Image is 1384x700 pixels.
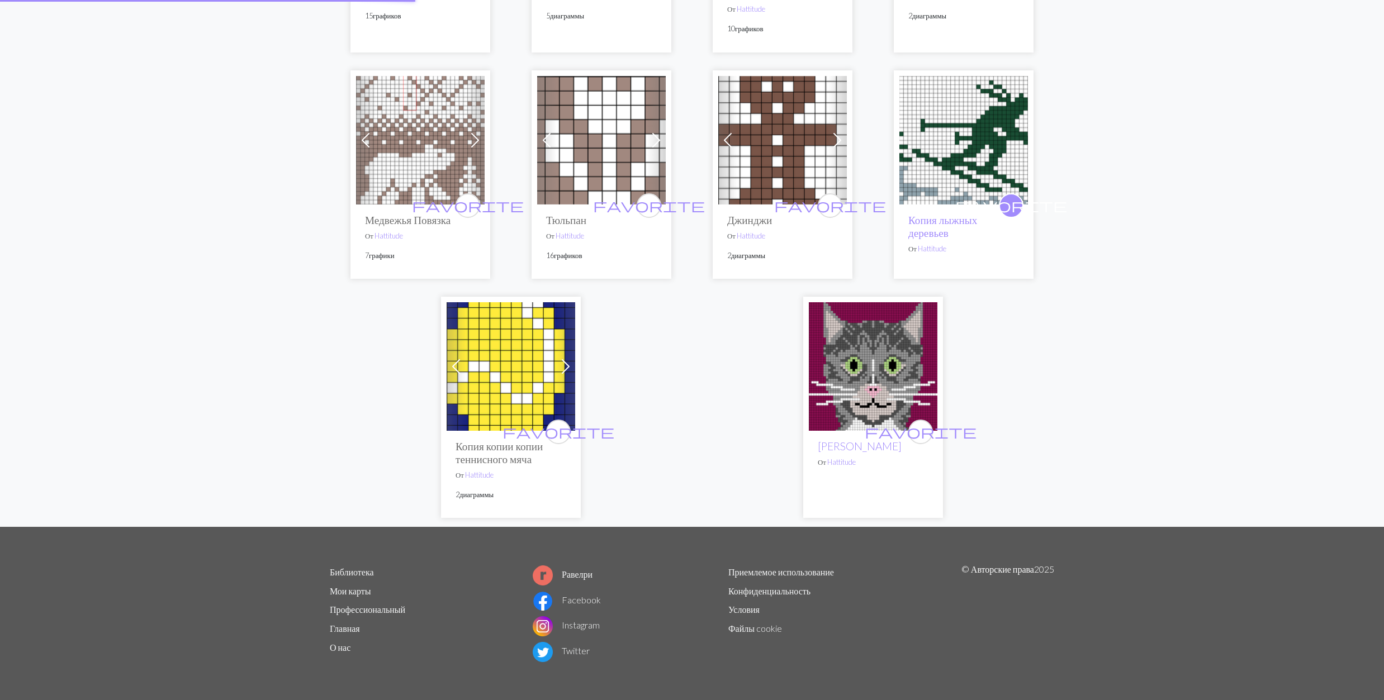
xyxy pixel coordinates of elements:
img: Логотип Instagram [533,616,553,636]
img: Логотип Ravelry [533,565,553,585]
a: [PERSON_NAME] [818,440,902,453]
i: favourite [865,421,977,443]
img: Спорт с мячом 10s [447,302,575,431]
button: favourite [818,193,842,218]
span: favorite [774,197,886,214]
h2: Копия копии копии теннисного мяча [456,440,566,465]
span: favorite [593,197,705,214]
i: favourite [955,194,1067,217]
a: Равелри [533,569,593,579]
a: Hattitude [827,458,856,466]
p: 2 диаграммы [456,489,566,500]
span: favorite [412,197,524,214]
p: 7 графики [365,250,476,261]
a: Главная [330,623,360,634]
button: favourite [637,193,661,218]
p: 2 диаграммы [727,250,838,261]
p: 10 графиков [727,23,838,34]
p: 16 графиков [546,250,657,261]
p: От [818,457,928,468]
span: favorite [865,423,977,440]
a: Hattitude [465,470,494,479]
a: Конфиденциальность [728,585,811,596]
p: От [365,231,476,241]
p: 5 диаграммы [546,11,657,21]
p: © Авторские права 2025 [961,563,1054,664]
img: Джинджи [718,76,847,204]
a: Алиса - Чудо - Кошка [809,360,937,370]
a: деревья для лыжников [899,134,1028,144]
img: Логотип Twitter [533,642,553,662]
a: Facebook [533,594,601,605]
a: Библиотека [330,566,374,577]
p: 2 диаграммы [908,11,1019,21]
a: Hattitude [737,4,765,13]
span: favorite [955,197,1067,214]
a: Медвежья повязка og [356,134,485,144]
a: Спорт с мячом 10s [447,360,575,370]
i: favourite [593,194,705,217]
i: favourite [503,421,614,443]
a: Hattitude [375,231,403,240]
button: favourite [908,420,933,444]
h2: Тюльпан [546,213,657,226]
img: деревья для лыжников [899,76,1028,204]
a: Джинджи [718,134,847,144]
a: Hattitude [737,231,765,240]
p: От [908,244,1019,254]
a: Тюльпан [537,134,666,144]
span: favorite [503,423,614,440]
p: От [546,231,657,241]
a: Instagram [533,620,600,630]
a: Twitter [533,645,590,656]
img: Тюльпан [537,76,666,204]
p: От [727,231,838,241]
img: Алиса - Чудо - Кошка [809,302,937,431]
i: favourite [412,194,524,217]
p: От [727,4,838,15]
h2: Медвежья Повязка [365,213,476,226]
a: Мои карты [330,585,371,596]
a: Профессиональный [330,604,405,615]
p: От [456,470,566,480]
img: Медвежья повязка og [356,76,485,204]
a: Hattitude [918,244,946,253]
button: favourite [999,193,1023,218]
a: О нас [330,642,350,653]
button: favourite [456,193,480,218]
i: favourite [774,194,886,217]
a: Условия [728,604,760,615]
img: Логотип Facebook [533,591,553,611]
a: Файлы cookie [728,623,782,634]
p: 15 графиков [365,11,476,21]
a: Приемлемое использование [728,566,834,577]
h2: Джинджи [727,213,838,226]
button: favourite [546,420,571,444]
a: Hattitude [556,231,584,240]
a: Копия лыжных деревьев [908,213,977,239]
